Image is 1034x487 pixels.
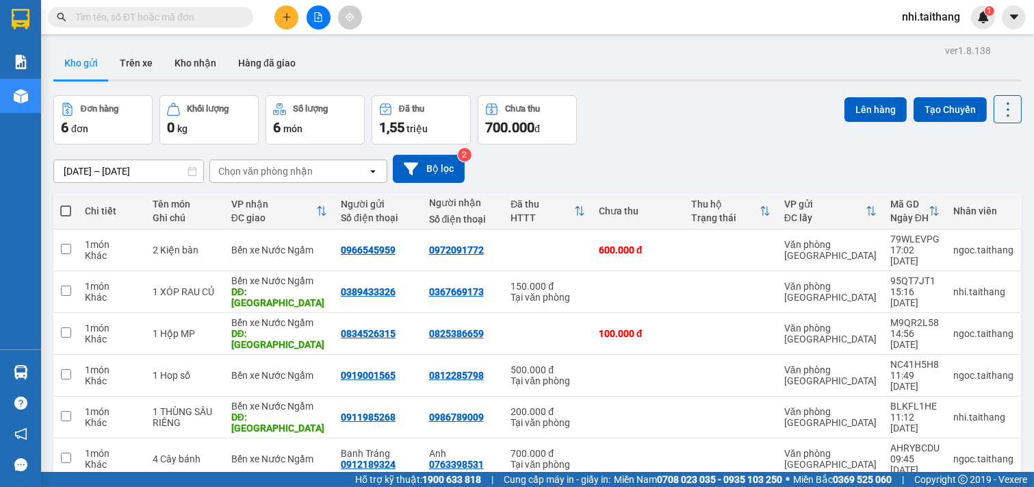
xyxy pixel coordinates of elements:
[153,286,218,297] div: 1 XÓP RAU CỦ
[784,323,877,345] div: Văn phòng [GEOGRAPHIC_DATA]
[784,239,877,261] div: Văn phòng [GEOGRAPHIC_DATA]
[883,193,946,229] th: Toggle SortBy
[85,239,139,250] div: 1 món
[953,412,1013,423] div: nhi.taithang
[307,5,331,29] button: file-add
[657,474,782,485] strong: 0708 023 035 - 0935 103 250
[153,370,218,381] div: 1 Hop số
[890,359,940,370] div: NC41H5H8
[109,47,164,79] button: Trên xe
[227,47,307,79] button: Hàng đã giao
[164,47,227,79] button: Kho nhận
[504,472,610,487] span: Cung cấp máy in - giấy in:
[153,453,218,464] div: 4 Cây bánh
[283,123,302,134] span: món
[341,212,415,223] div: Số điện thoại
[890,453,940,475] div: 09:45 [DATE]
[153,328,218,339] div: 1 Hộp MP
[231,317,327,328] div: Bến xe Nước Ngầm
[231,453,327,464] div: Bến xe Nước Ngầm
[159,95,259,145] button: Khối lượng0kg
[57,12,66,22] span: search
[153,406,218,428] div: 1 THÙNG SẦU RIÊNG
[510,448,585,459] div: 700.000 đ
[510,364,585,375] div: 500.000 đ
[844,97,907,122] button: Lên hàng
[1008,11,1020,23] span: caret-down
[85,281,139,292] div: 1 món
[890,412,940,434] div: 11:12 [DATE]
[786,477,790,482] span: ⚪️
[231,245,327,255] div: Bến xe Nước Ngầm
[890,212,929,223] div: Ngày ĐH
[14,55,28,69] img: solution-icon
[833,474,892,485] strong: 0369 525 060
[784,364,877,386] div: Văn phòng [GEOGRAPHIC_DATA]
[691,212,759,223] div: Trạng thái
[534,123,540,134] span: đ
[75,10,237,25] input: Tìm tên, số ĐT hoặc mã đơn
[953,328,1013,339] div: ngoc.taithang
[85,205,139,216] div: Chi tiết
[985,6,994,16] sup: 1
[478,95,577,145] button: Chưa thu700.000đ
[890,286,940,308] div: 15:16 [DATE]
[293,104,328,114] div: Số lượng
[890,401,940,412] div: BLKFL1HE
[218,164,313,178] div: Chọn văn phòng nhận
[167,119,175,136] span: 0
[153,212,218,223] div: Ghi chú
[953,286,1013,297] div: nhi.taithang
[953,453,1013,464] div: ngoc.taithang
[231,275,327,286] div: Bến xe Nước Ngầm
[14,365,28,379] img: warehouse-icon
[231,199,316,210] div: VP nhận
[510,417,585,428] div: Tại văn phòng
[691,199,759,210] div: Thu hộ
[784,406,877,428] div: Văn phòng [GEOGRAPHIC_DATA]
[784,199,866,210] div: VP gửi
[429,245,484,255] div: 0972091772
[177,123,188,134] span: kg
[341,286,396,297] div: 0389433326
[890,442,940,453] div: AHRYBCDU
[953,245,1013,255] div: ngoc.taithang
[890,234,940,245] div: 79WLEVPG
[273,119,281,136] span: 6
[85,250,139,261] div: Khác
[231,370,327,381] div: Bến xe Nước Ngầm
[85,323,139,334] div: 1 món
[341,199,415,210] div: Người gửi
[429,328,484,339] div: 0825386659
[282,12,292,22] span: plus
[345,12,354,22] span: aim
[85,417,139,428] div: Khác
[784,281,877,303] div: Văn phòng [GEOGRAPHIC_DATA]
[510,459,585,470] div: Tại văn phòng
[231,412,327,434] div: DĐ: HÀ TĨNH
[14,89,28,103] img: warehouse-icon
[510,406,585,417] div: 200.000 đ
[341,412,396,423] div: 0911985268
[890,275,940,286] div: 95QT7JT1
[504,193,592,229] th: Toggle SortBy
[341,328,396,339] div: 0834526315
[85,292,139,303] div: Khác
[14,397,27,410] span: question-circle
[977,11,990,23] img: icon-new-feature
[953,370,1013,381] div: ngoc.taithang
[599,205,677,216] div: Chưa thu
[85,459,139,470] div: Khác
[510,375,585,386] div: Tại văn phòng
[890,199,929,210] div: Mã GD
[341,459,396,470] div: 0912189324
[53,47,109,79] button: Kho gửi
[777,193,883,229] th: Toggle SortBy
[890,370,940,392] div: 11:49 [DATE]
[14,458,27,471] span: message
[599,245,677,255] div: 600.000 đ
[429,412,484,423] div: 0986789009
[372,95,471,145] button: Đã thu1,55 triệu
[958,475,968,484] span: copyright
[85,448,139,459] div: 1 món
